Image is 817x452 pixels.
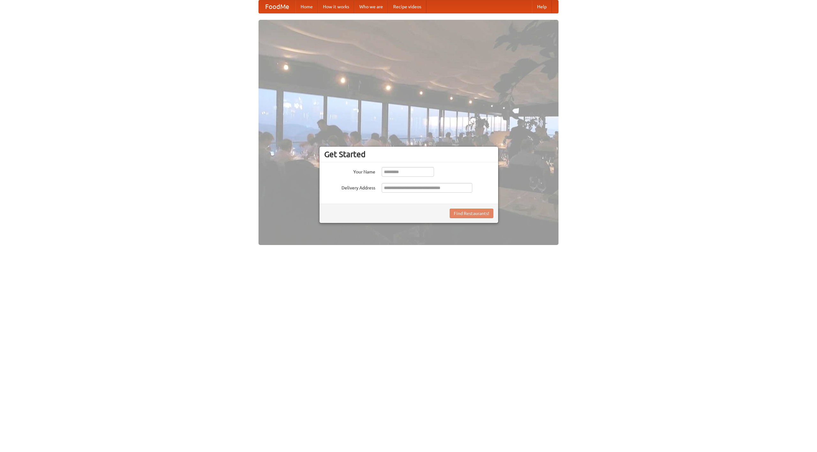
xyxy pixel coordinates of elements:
a: Home [296,0,318,13]
a: Help [532,0,552,13]
h3: Get Started [324,149,493,159]
a: Recipe videos [388,0,426,13]
label: Delivery Address [324,183,375,191]
a: How it works [318,0,354,13]
a: Who we are [354,0,388,13]
button: Find Restaurants! [450,209,493,218]
a: FoodMe [259,0,296,13]
label: Your Name [324,167,375,175]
